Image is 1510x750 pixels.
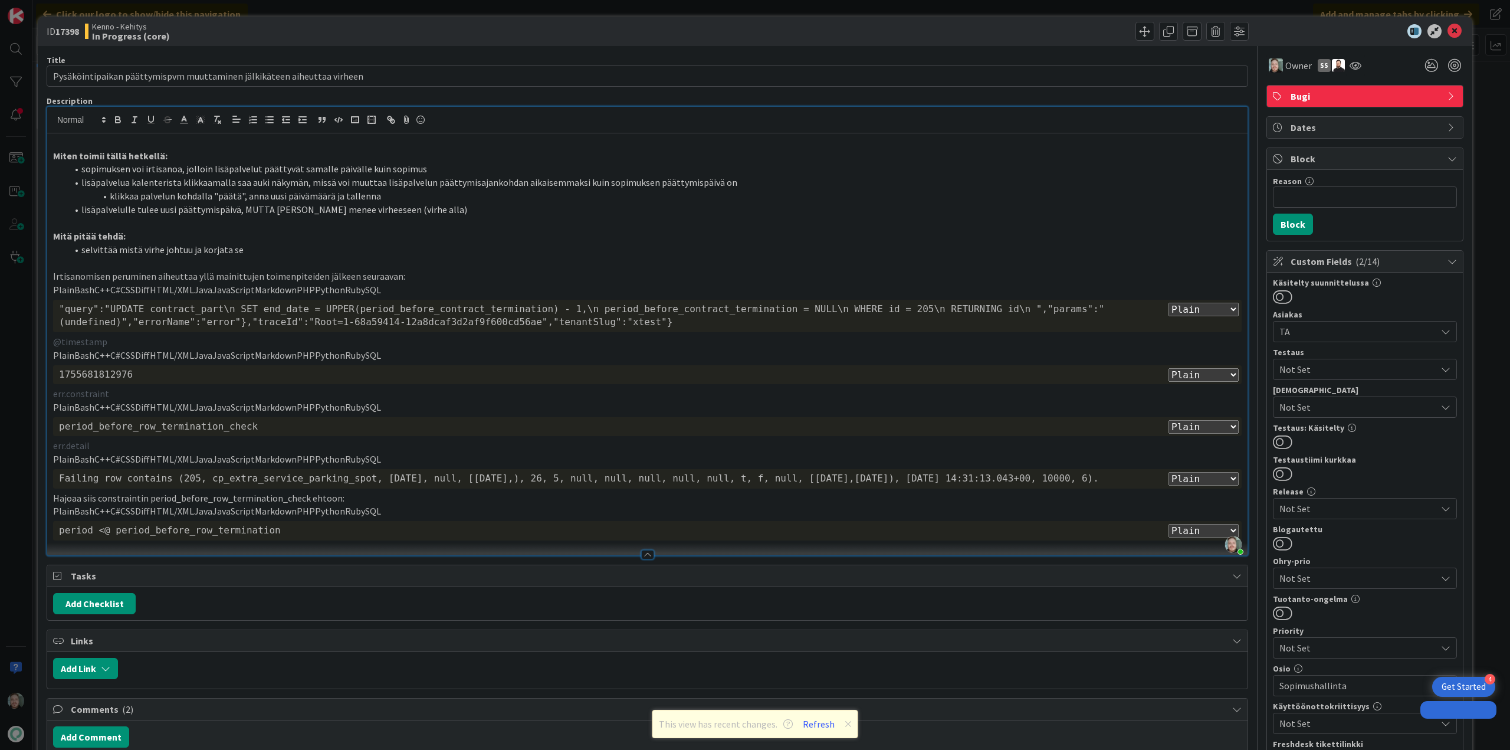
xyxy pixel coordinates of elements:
[1279,502,1436,516] span: Not Set
[1442,681,1486,693] div: Get Started
[47,96,93,106] span: Description
[67,162,1242,176] li: sopimuksen voi irtisanoa, jolloin lisäpalvelut päättyvät samalle päivälle kuin sopimus
[53,349,1242,362] p: PlainBashC++C#CSSDiffHTML/XMLJavaJavaScriptMarkdownPHPPythonRubySQL
[1273,664,1457,673] div: Osio
[59,524,1236,538] div: period <@ period_before_row_termination
[1269,58,1283,73] img: VP
[1273,525,1457,533] div: Blogautettu
[53,726,129,748] button: Add Comment
[1279,679,1436,693] span: Sopimushallinta
[799,716,839,732] button: Refresh
[1279,325,1436,339] span: TA
[1273,310,1457,319] div: Asiakas
[53,150,168,162] strong: Miten toimii tällä hetkellä:
[53,336,107,348] span: @timestamp
[1291,89,1442,103] span: Bugi
[1273,424,1457,432] div: Testaus: Käsitelty
[1273,176,1302,186] label: Reason
[53,593,136,614] button: Add Checklist
[53,230,126,242] strong: Mitä pitää tehdä:
[1291,152,1442,166] span: Block
[53,492,1242,505] p: Hajoaa siis constraintin period_before_row_termination_check ehtoon:
[53,283,1242,297] p: PlainBashC++C#CSSDiffHTML/XMLJavaJavaScriptMarkdownPHPPythonRubySQL
[1291,120,1442,135] span: Dates
[1273,214,1313,235] button: Block
[59,420,1236,434] div: period_before_row_termination_check
[1273,702,1457,710] div: Käyttöönottokriittisyys
[92,31,170,41] b: In Progress (core)
[53,453,1242,466] p: PlainBashC++C#CSSDiffHTML/XMLJavaJavaScriptMarkdownPHPPythonRubySQL
[71,702,1226,716] span: Comments
[53,270,1242,283] p: Irtisanomisen peruminen aiheuttaa yllä mainittujen toimenpiteiden jälkeen seuraavan:
[53,658,118,679] button: Add Link
[59,472,1236,486] div: Failing row contains (205, cp_extra_service_parking_spot, [DATE], null, [[DATE],), 26, 5, null, n...
[53,388,109,399] span: err.constraint
[1485,674,1495,685] div: 4
[1273,386,1457,394] div: [DEMOGRAPHIC_DATA]
[67,176,1242,189] li: lisäpalvelua kalenterista klikkaamalla saa auki näkymän, missä voi muuttaa lisäpalvelun päättymis...
[71,569,1226,583] span: Tasks
[1273,627,1457,635] div: Priority
[59,303,1236,329] div: "query":"UPDATE contract_part\n SET end_date = UPPER(period_before_contract_termination) - 1,\n p...
[71,634,1226,648] span: Links
[1432,677,1495,697] div: Open Get Started checklist, remaining modules: 4
[47,24,79,38] span: ID
[659,717,793,731] span: This view has recent changes.
[1279,362,1436,376] span: Not Set
[1279,570,1430,587] span: Not Set
[67,189,1242,203] li: klikkaa palvelun kohdalla "päätä", anna uusi päivämäärä ja tallenna
[1273,595,1457,603] div: Tuotanto-ongelma
[59,368,1236,382] div: 1755681812976
[1285,58,1312,73] span: Owner
[1273,456,1457,464] div: Testaustiimi kurkkaa
[1273,348,1457,356] div: Testaus
[1279,640,1430,656] span: Not Set
[67,203,1242,217] li: lisäpalvelulle tulee uusi päättymispäivä, MUTTA [PERSON_NAME] menee virheeseen (virhe alla)
[47,65,1248,87] input: type card name here...
[1279,400,1436,414] span: Not Set
[92,22,170,31] span: Kenno - Kehitys
[53,440,90,451] span: err.detail
[53,505,1242,518] p: PlainBashC++C#CSSDiffHTML/XMLJavaJavaScriptMarkdownPHPPythonRubySQL
[47,55,65,65] label: Title
[1273,557,1457,565] div: Ohry-prio
[1291,254,1442,268] span: Custom Fields
[55,25,79,37] b: 17398
[1279,716,1436,731] span: Not Set
[1225,536,1242,553] img: 9FT6bpt8UMbYhJGmIPakgg7ttfXI8ltD.jpg
[1273,740,1457,748] div: Freshdesk tikettilinkki
[53,401,1242,414] p: PlainBashC++C#CSSDiffHTML/XMLJavaJavaScriptMarkdownPHPPythonRubySQL
[1318,59,1331,72] div: SS
[1355,256,1380,267] span: ( 2/14 )
[67,243,1242,257] li: selvittää mistä virhe johtuu ja korjata se
[1273,279,1457,287] div: Käsitelty suunnittelussa
[122,703,133,715] span: ( 2 )
[1332,59,1345,72] img: TK
[1273,487,1457,496] div: Release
